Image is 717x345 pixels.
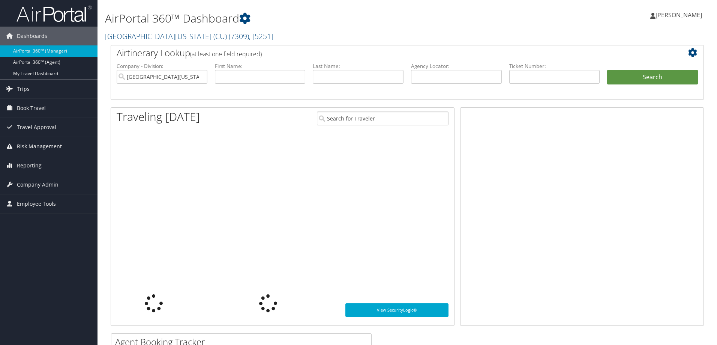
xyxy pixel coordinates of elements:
[607,70,698,85] button: Search
[229,31,249,41] span: ( 7309 )
[411,62,502,70] label: Agency Locator:
[17,137,62,156] span: Risk Management
[215,62,306,70] label: First Name:
[105,11,508,26] h1: AirPortal 360™ Dashboard
[317,111,448,125] input: Search for Traveler
[117,62,207,70] label: Company - Division:
[190,50,262,58] span: (at least one field required)
[117,109,200,125] h1: Traveling [DATE]
[345,303,448,317] a: View SecurityLogic®
[17,175,58,194] span: Company Admin
[17,99,46,118] span: Book Travel
[650,4,709,26] a: [PERSON_NAME]
[17,194,56,213] span: Employee Tools
[117,47,648,59] h2: Airtinerary Lookup
[249,31,273,41] span: , [ 5251 ]
[313,62,403,70] label: Last Name:
[509,62,600,70] label: Ticket Number:
[17,156,42,175] span: Reporting
[105,31,273,41] a: [GEOGRAPHIC_DATA][US_STATE] (CU)
[17,27,47,45] span: Dashboards
[17,118,56,137] span: Travel Approval
[16,5,91,23] img: airportal-logo.png
[655,11,702,19] span: [PERSON_NAME]
[17,80,30,98] span: Trips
